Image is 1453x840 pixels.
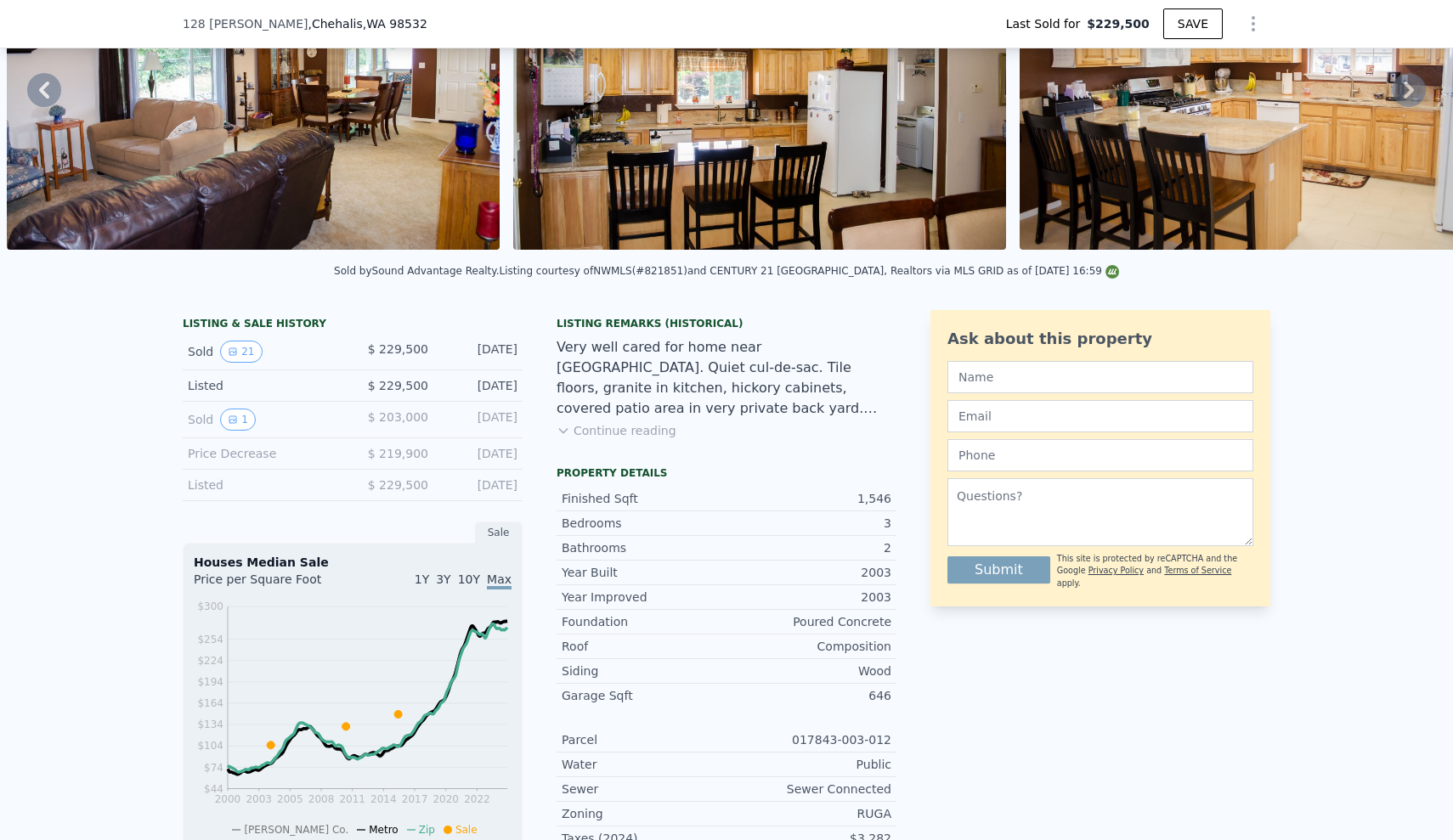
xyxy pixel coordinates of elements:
tspan: $44 [204,783,223,795]
span: $ 229,500 [368,342,428,356]
div: Siding [562,662,726,679]
div: Listing courtesy of NWMLS (#821851) and CENTURY 21 [GEOGRAPHIC_DATA], Realtors via MLS GRID as of... [500,265,1119,277]
tspan: $224 [197,655,223,667]
div: 2 [726,539,891,556]
div: [DATE] [442,445,517,462]
div: Property details [557,466,896,480]
div: Water [562,756,726,773]
span: Max [487,572,512,589]
div: Bedrooms [562,515,726,532]
div: Sewer [562,781,726,798]
span: $ 203,000 [368,410,428,424]
span: , WA 98532 [363,17,427,31]
div: Year Built [562,564,726,581]
tspan: 2003 [246,793,272,805]
img: NWMLS Logo [1105,265,1119,279]
button: Show Options [1236,7,1270,41]
tspan: 2020 [433,793,459,805]
button: View historical data [220,409,256,431]
div: [DATE] [442,476,517,493]
span: Sale [455,824,478,836]
div: 3 [726,515,891,532]
div: Wood [726,662,891,679]
div: Finished Sqft [562,490,726,507]
input: Email [947,400,1253,432]
div: Poured Concrete [726,613,891,630]
div: Listing Remarks (Historical) [557,317,896,330]
tspan: $194 [197,676,223,688]
div: This site is protected by reCAPTCHA and the Google and apply. [1057,553,1253,589]
span: $ 229,500 [368,379,428,392]
span: Last Sold for [1006,15,1088,32]
div: LISTING & SALE HISTORY [183,317,523,334]
button: SAVE [1163,8,1223,39]
div: 2003 [726,589,891,606]
div: Roof [562,638,726,655]
span: $229,500 [1087,15,1150,32]
div: RUGA [726,805,891,822]
span: 3Y [436,572,450,586]
tspan: 2005 [277,793,303,805]
div: 017843-003-012 [726,731,891,748]
div: Houses Median Sale [194,554,512,571]
div: Parcel [562,731,726,748]
div: 646 [726,687,891,704]
tspan: $254 [197,634,223,646]
div: Sold [188,409,339,431]
tspan: 2017 [402,793,428,805]
tspan: $300 [197,600,223,612]
span: Metro [369,824,398,836]
div: Price Decrease [188,445,339,462]
div: [DATE] [442,409,517,431]
span: 128 [PERSON_NAME] [183,15,308,32]
span: 10Y [458,572,480,586]
tspan: 2011 [339,793,365,805]
span: Zip [419,824,435,836]
button: View historical data [220,341,262,363]
div: Sold [188,341,339,363]
div: Listed [188,377,339,394]
div: Bathrooms [562,539,726,556]
div: Year Improved [562,589,726,606]
div: Sold by Sound Advantage Realty . [334,265,499,277]
tspan: 2008 [308,793,335,805]
div: Sewer Connected [726,781,891,798]
tspan: $164 [197,697,223,709]
tspan: $104 [197,740,223,752]
input: Name [947,361,1253,393]
a: Privacy Policy [1088,566,1144,575]
div: Price per Square Foot [194,571,353,598]
span: [PERSON_NAME] Co. [244,824,348,836]
tspan: $134 [197,719,223,730]
div: Garage Sqft [562,687,726,704]
div: Ask about this property [947,327,1253,351]
div: [DATE] [442,377,517,394]
span: $ 219,900 [368,447,428,460]
a: Terms of Service [1164,566,1231,575]
div: Composition [726,638,891,655]
span: 1Y [415,572,429,586]
div: Public [726,756,891,773]
tspan: 2000 [215,793,241,805]
input: Phone [947,439,1253,471]
button: Submit [947,556,1050,583]
div: Foundation [562,613,726,630]
tspan: 2014 [370,793,397,805]
div: Zoning [562,805,726,822]
tspan: $74 [204,762,223,774]
div: Sale [475,521,523,544]
span: , Chehalis [308,15,427,32]
div: 2003 [726,564,891,581]
span: $ 229,500 [368,478,428,492]
div: 1,546 [726,490,891,507]
div: Very well cared for home near [GEOGRAPHIC_DATA]. Quiet cul-de-sac. Tile floors, granite in kitche... [557,337,896,419]
button: Continue reading [557,422,676,439]
tspan: 2022 [464,793,490,805]
div: [DATE] [442,341,517,363]
div: Listed [188,476,339,493]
